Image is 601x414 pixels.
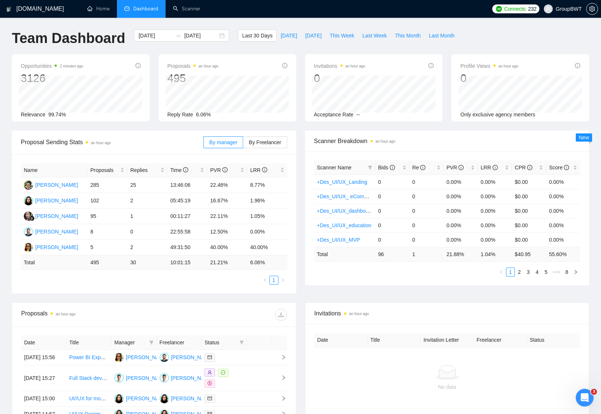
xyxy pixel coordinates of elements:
[167,209,208,224] td: 00:11:27
[126,353,169,361] div: [PERSON_NAME]
[320,383,574,391] div: No data
[263,278,267,282] span: left
[409,247,444,261] td: 1
[460,62,518,70] span: Profile Views
[261,276,270,285] li: Previous Page
[35,181,78,189] div: [PERSON_NAME]
[91,141,111,145] time: an hour ago
[444,247,478,261] td: 21.88 %
[127,193,167,209] td: 2
[114,394,124,403] img: SK
[238,30,277,42] button: Last 30 Days
[207,178,247,193] td: 22.46%
[512,232,546,247] td: $0.00
[247,224,287,240] td: 0.00%
[512,247,546,261] td: $ 40.95
[127,224,167,240] td: 0
[69,354,235,360] a: Power BI Expert Needed for Data Visualization and Dashboard Creation
[133,6,158,12] span: Dashboard
[242,32,272,40] span: Last 30 Days
[301,30,326,42] button: [DATE]
[247,240,287,255] td: 40.00%
[160,394,169,403] img: SK
[378,165,395,170] span: Bids
[444,175,478,189] td: 0.00%
[270,276,278,284] a: 1
[478,247,512,261] td: 1.04 %
[6,3,12,15] img: logo
[512,218,546,232] td: $0.00
[87,224,127,240] td: 8
[497,268,506,276] button: left
[478,189,512,203] td: 0.00%
[282,63,287,68] span: info-circle
[512,189,546,203] td: $0.00
[114,373,124,382] img: DN
[478,218,512,232] td: 0.00%
[24,213,78,219] a: SN[PERSON_NAME]
[524,268,532,276] a: 3
[157,335,202,350] th: Freelancer
[528,5,536,13] span: 232
[551,268,562,276] li: Next 5 Pages
[551,268,562,276] span: •••
[409,189,444,203] td: 0
[66,391,112,407] td: UI//UX for mobile apps
[368,333,421,347] th: Title
[444,232,478,247] td: 0.00%
[278,276,287,285] li: Next Page
[277,30,301,42] button: [DATE]
[375,189,409,203] td: 0
[138,32,172,40] input: Start date
[575,63,580,68] span: info-circle
[127,163,167,178] th: Replies
[167,178,208,193] td: 13:46:06
[21,163,87,178] th: Name
[504,5,526,13] span: Connects:
[24,228,78,234] a: OB[PERSON_NAME]
[35,228,78,236] div: [PERSON_NAME]
[56,312,75,316] time: an hour ago
[576,389,594,407] iframe: Intercom live chat
[444,189,478,203] td: 0.00%
[409,203,444,218] td: 0
[207,240,247,255] td: 40.00%
[420,165,425,170] span: info-circle
[546,189,580,203] td: 0.00%
[127,240,167,255] td: 2
[208,370,212,375] span: user-add
[222,167,228,172] span: info-circle
[444,218,478,232] td: 0.00%
[314,62,365,70] span: Invitations
[207,193,247,209] td: 16.67%
[375,247,409,261] td: 96
[409,218,444,232] td: 0
[135,63,141,68] span: info-circle
[48,112,66,117] span: 99.74%
[167,224,208,240] td: 22:55:58
[542,268,550,276] a: 5
[24,196,33,205] img: SK
[66,335,112,350] th: Title
[524,268,533,276] li: 3
[362,32,387,40] span: Last Week
[170,167,188,173] span: Time
[512,175,546,189] td: $0.00
[87,178,127,193] td: 285
[249,139,281,145] span: By Freelancer
[586,3,598,15] button: setting
[114,353,124,362] img: OL
[275,375,286,380] span: right
[247,255,287,270] td: 6.06 %
[330,32,354,40] span: This Week
[130,166,159,174] span: Replies
[412,165,426,170] span: Re
[208,355,212,360] span: mail
[114,374,169,380] a: DN[PERSON_NAME]
[35,196,78,205] div: [PERSON_NAME]
[124,6,130,11] span: dashboard
[87,240,127,255] td: 5
[375,218,409,232] td: 0
[499,270,504,274] span: left
[326,30,358,42] button: This Week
